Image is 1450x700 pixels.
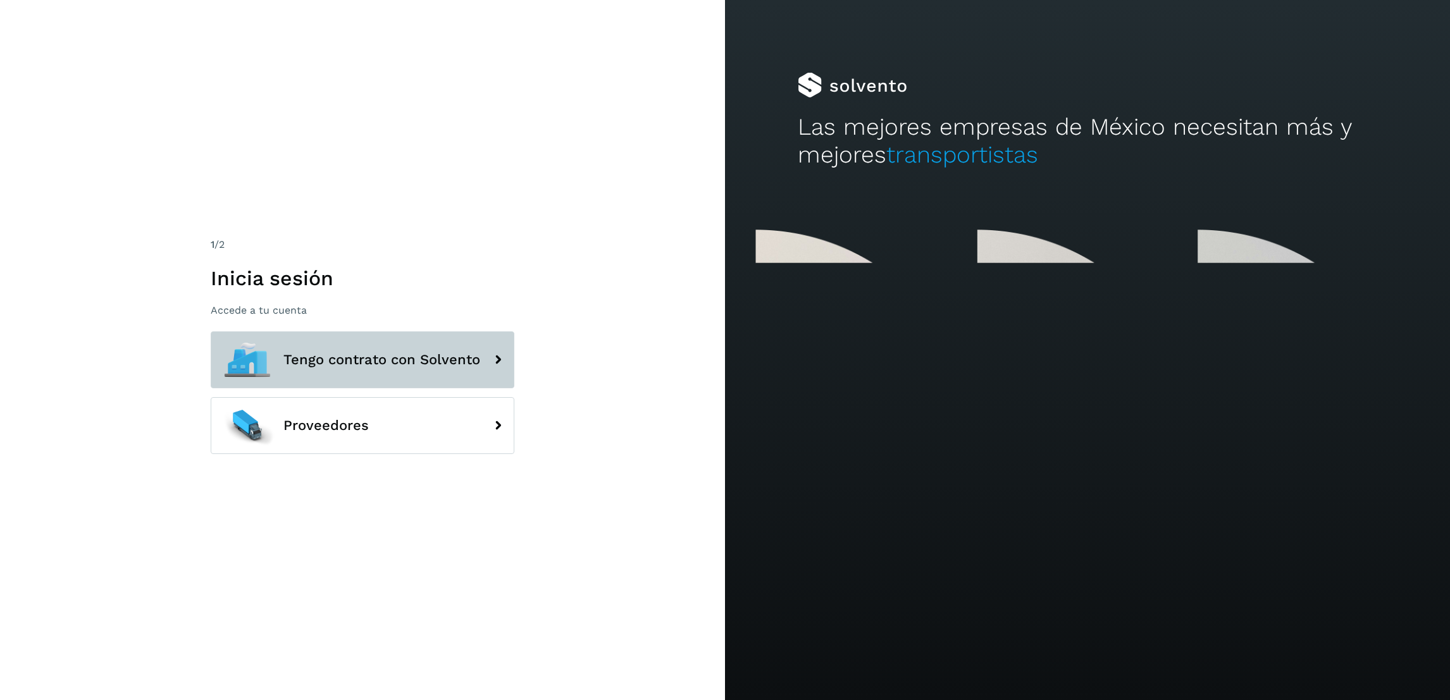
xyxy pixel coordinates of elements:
[211,266,514,290] h1: Inicia sesión
[211,238,214,250] span: 1
[211,397,514,454] button: Proveedores
[798,113,1378,169] h2: Las mejores empresas de México necesitan más y mejores
[283,352,480,367] span: Tengo contrato con Solvento
[211,331,514,388] button: Tengo contrato con Solvento
[211,237,514,252] div: /2
[886,141,1038,168] span: transportistas
[283,418,369,433] span: Proveedores
[211,304,514,316] p: Accede a tu cuenta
